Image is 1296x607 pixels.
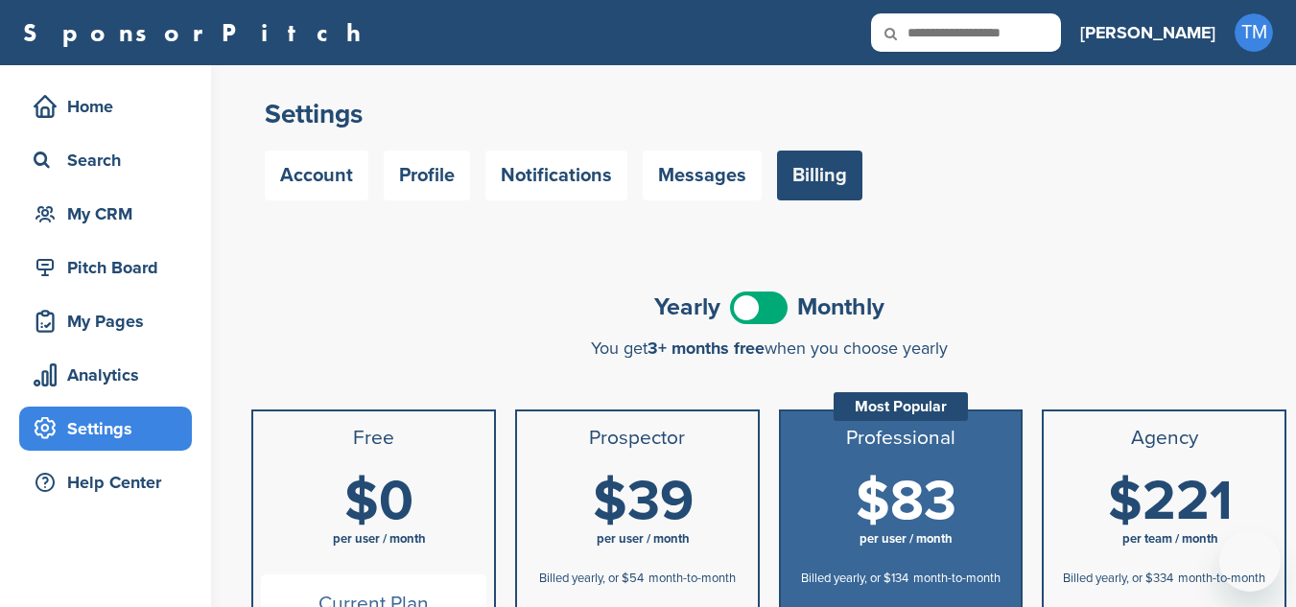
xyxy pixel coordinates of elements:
[1235,13,1273,52] span: TM
[1178,571,1265,586] span: month-to-month
[29,304,192,339] div: My Pages
[1080,19,1215,46] h3: [PERSON_NAME]
[1108,468,1233,535] span: $221
[29,465,192,500] div: Help Center
[29,358,192,392] div: Analytics
[1051,427,1277,450] h3: Agency
[19,460,192,504] a: Help Center
[333,531,426,547] span: per user / month
[19,353,192,397] a: Analytics
[834,392,968,421] div: Most Popular
[29,89,192,124] div: Home
[23,20,373,45] a: SponsorPitch
[29,250,192,285] div: Pitch Board
[860,531,953,547] span: per user / month
[265,97,1273,131] h2: Settings
[261,427,486,450] h3: Free
[251,339,1286,358] div: You get when you choose yearly
[1063,571,1173,586] span: Billed yearly, or $334
[1080,12,1215,54] a: [PERSON_NAME]
[777,151,862,200] a: Billing
[344,468,413,535] span: $0
[654,295,720,319] span: Yearly
[801,571,908,586] span: Billed yearly, or $134
[525,427,750,450] h3: Prospector
[265,151,368,200] a: Account
[648,571,736,586] span: month-to-month
[19,407,192,451] a: Settings
[19,192,192,236] a: My CRM
[19,84,192,128] a: Home
[913,571,1001,586] span: month-to-month
[593,468,694,535] span: $39
[539,571,644,586] span: Billed yearly, or $54
[648,338,765,359] span: 3+ months free
[384,151,470,200] a: Profile
[29,197,192,231] div: My CRM
[856,468,956,535] span: $83
[29,143,192,177] div: Search
[797,295,884,319] span: Monthly
[643,151,762,200] a: Messages
[1122,531,1218,547] span: per team / month
[789,427,1014,450] h3: Professional
[19,245,192,290] a: Pitch Board
[19,138,192,182] a: Search
[597,531,690,547] span: per user / month
[485,151,627,200] a: Notifications
[19,299,192,343] a: My Pages
[29,411,192,446] div: Settings
[1219,530,1281,592] iframe: Button to launch messaging window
